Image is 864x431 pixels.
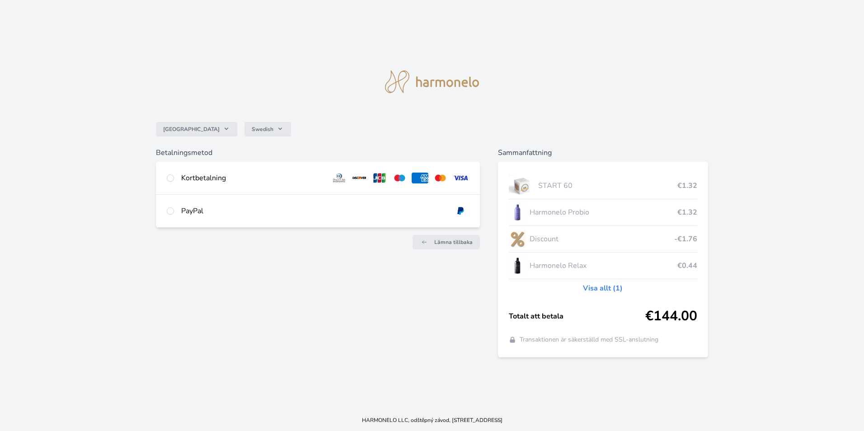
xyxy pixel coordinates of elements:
[163,126,220,133] span: [GEOGRAPHIC_DATA]
[583,283,623,294] a: Visa allt (1)
[530,234,674,244] span: Discount
[252,126,273,133] span: Swedish
[509,228,526,250] img: discount-lo.png
[156,147,480,158] h6: Betalningsmetod
[677,260,697,271] span: €0.44
[509,174,535,197] img: start.jpg
[156,122,237,136] button: [GEOGRAPHIC_DATA]
[538,180,677,191] span: START 60
[452,173,469,183] img: visa.svg
[645,308,697,324] span: €144.00
[181,173,323,183] div: Kortbetalning
[452,206,469,216] img: paypal.svg
[434,239,473,246] span: Lämna tillbaka
[244,122,291,136] button: Swedish
[520,335,658,344] span: Transaktionen är säkerställd med SSL-anslutning
[530,260,677,271] span: Harmonelo Relax
[674,234,697,244] span: -€1.76
[677,180,697,191] span: €1.32
[371,173,388,183] img: jcb.svg
[331,173,347,183] img: diners.svg
[385,70,479,93] img: logo.svg
[351,173,368,183] img: discover.svg
[432,173,449,183] img: mc.svg
[181,206,445,216] div: PayPal
[509,311,645,322] span: Totalt att betala
[677,207,697,218] span: €1.32
[509,201,526,224] img: CLEAN_PROBIO_se_stinem_x-lo.jpg
[509,254,526,277] img: CLEAN_RELAX_se_stinem_x-lo.jpg
[412,173,428,183] img: amex.svg
[413,235,480,249] a: Lämna tillbaka
[391,173,408,183] img: maestro.svg
[498,147,708,158] h6: Sammanfattning
[530,207,677,218] span: Harmonelo Probio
